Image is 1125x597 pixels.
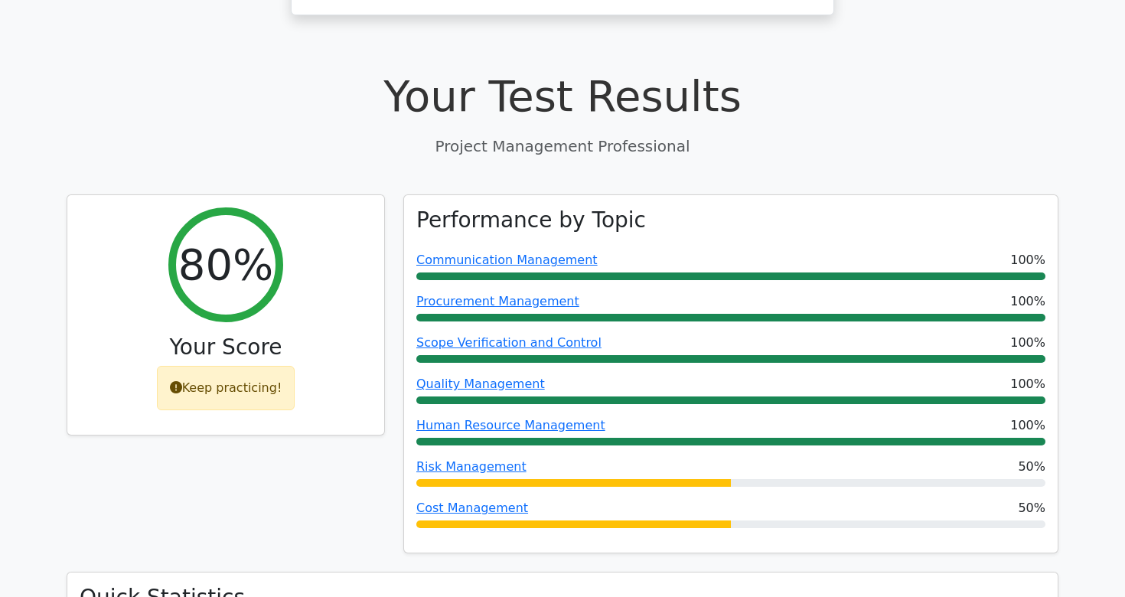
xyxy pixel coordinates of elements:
[67,70,1058,122] h1: Your Test Results
[1010,292,1045,311] span: 100%
[1010,334,1045,352] span: 100%
[416,459,527,474] a: Risk Management
[67,135,1058,158] p: Project Management Professional
[1010,251,1045,269] span: 100%
[416,377,545,391] a: Quality Management
[1018,458,1045,476] span: 50%
[416,253,598,267] a: Communication Management
[416,501,528,515] a: Cost Management
[416,418,605,432] a: Human Resource Management
[416,294,579,308] a: Procurement Management
[416,335,602,350] a: Scope Verification and Control
[178,239,273,290] h2: 80%
[80,334,372,360] h3: Your Score
[1010,375,1045,393] span: 100%
[416,207,646,233] h3: Performance by Topic
[1010,416,1045,435] span: 100%
[157,366,295,410] div: Keep practicing!
[1018,499,1045,517] span: 50%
